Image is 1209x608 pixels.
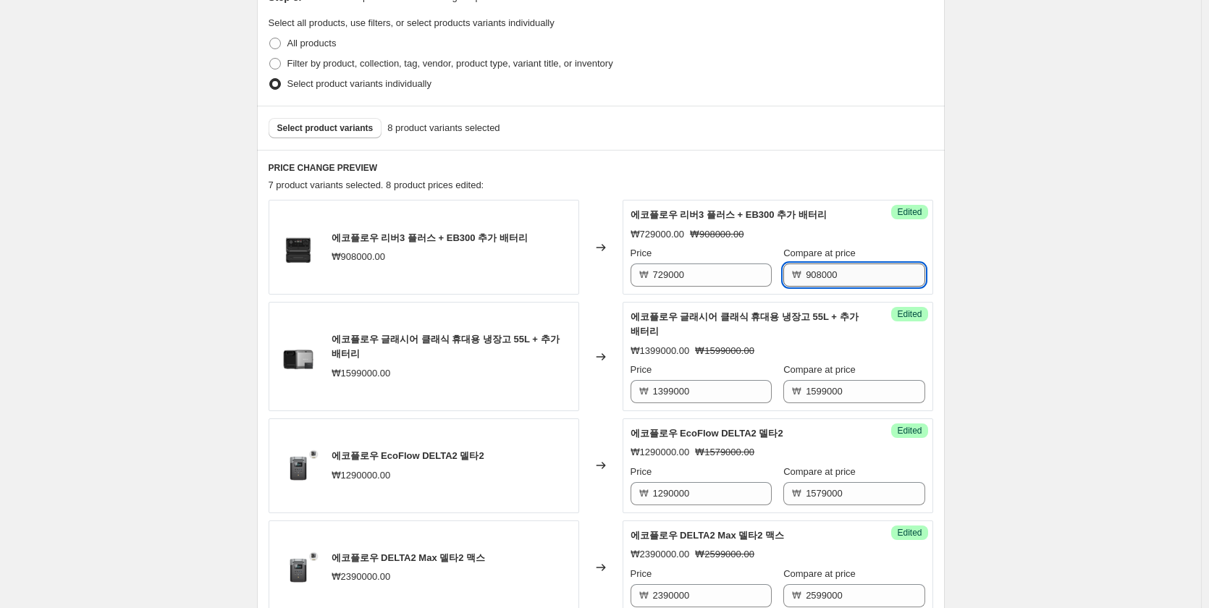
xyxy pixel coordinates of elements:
strike: ₩908000.00 [690,227,743,242]
div: ₩908000.00 [332,250,385,264]
span: Price [631,466,652,477]
span: Compare at price [783,364,856,375]
span: 8 product variants selected [387,121,500,135]
div: ₩1399000.00 [631,344,690,358]
img: D2_bag-1_0f8ed097-a2c6-495f-b30d-f6ac9ac56e34_80x.png [277,546,320,589]
div: ₩1599000.00 [332,366,391,381]
img: Glacier_55L_EB-1200x1200_a0d93c69-bfd8-4960-9c0b-02d78b8be671_80x.png [277,335,320,379]
div: ₩729000.00 [631,227,684,242]
img: D2_bag-1_0f8ed097-a2c6-495f-b30d-f6ac9ac56e34_80x.png [277,444,320,487]
strike: ₩2599000.00 [695,547,754,562]
button: Select product variants [269,118,382,138]
span: 에코플로우 DELTA2 Max 델타2 맥스 [332,552,486,563]
div: ₩2390000.00 [631,547,690,562]
h6: PRICE CHANGE PREVIEW [269,162,933,174]
span: ₩ [639,590,649,601]
span: Select all products, use filters, or select products variants individually [269,17,555,28]
span: Edited [897,206,922,218]
span: Select product variants [277,122,374,134]
strike: ₩1579000.00 [695,445,754,460]
span: ₩ [792,590,801,601]
span: 에코플로우 EcoFlow DELTA2 델타2 [332,450,484,461]
span: ₩ [639,488,649,499]
span: ₩ [639,386,649,397]
span: Compare at price [783,568,856,579]
span: Edited [897,425,922,436]
div: ₩1290000.00 [332,468,391,483]
span: 에코플로우 리버3 플러스 + EB300 추가 배터리 [631,209,827,220]
span: 에코플로우 DELTA2 Max 델타2 맥스 [631,530,785,541]
span: ₩ [792,269,801,280]
span: 에코플로우 글래시어 클래식 휴대용 냉장고 55L + 추가 배터리 [332,334,560,359]
span: Compare at price [783,466,856,477]
span: Filter by product, collection, tag, vendor, product type, variant title, or inventory [287,58,613,69]
strike: ₩1599000.00 [695,344,754,358]
span: Edited [897,308,922,320]
span: Compare at price [783,248,856,258]
img: r3p_EB300_ee1fc1d3-5c90-417a-94bb-16422e6b5300_80x.png [277,226,320,269]
span: Select product variants individually [287,78,431,89]
span: Price [631,364,652,375]
span: ₩ [639,269,649,280]
div: ₩1290000.00 [631,445,690,460]
span: ₩ [792,488,801,499]
span: 에코플로우 리버3 플러스 + EB300 추가 배터리 [332,232,528,243]
div: ₩2390000.00 [332,570,391,584]
span: All products [287,38,337,48]
span: Edited [897,527,922,539]
span: Price [631,248,652,258]
span: 7 product variants selected. 8 product prices edited: [269,180,484,190]
span: Price [631,568,652,579]
span: ₩ [792,386,801,397]
span: 에코플로우 EcoFlow DELTA2 델타2 [631,428,783,439]
span: 에코플로우 글래시어 클래식 휴대용 냉장고 55L + 추가 배터리 [631,311,859,337]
